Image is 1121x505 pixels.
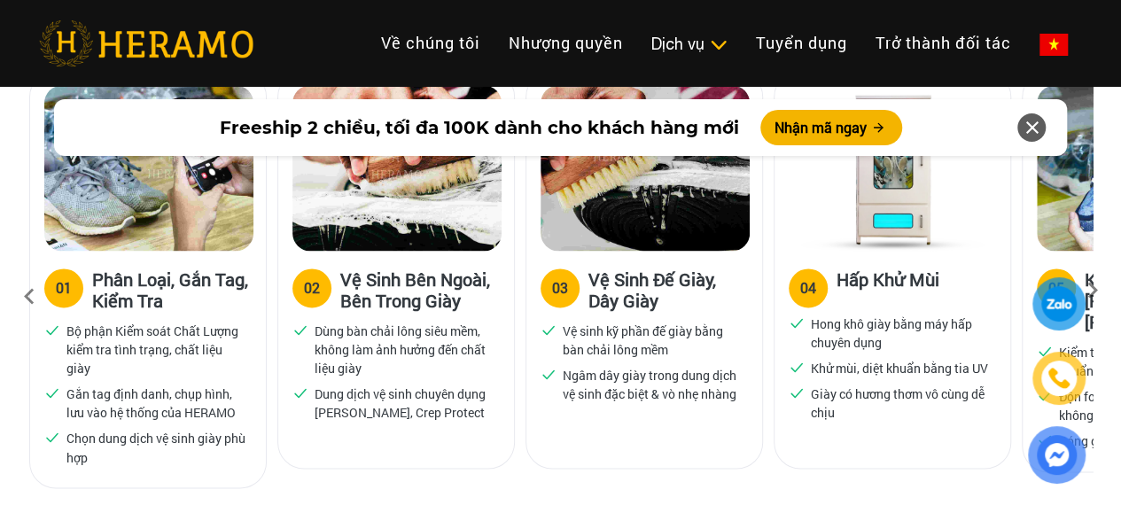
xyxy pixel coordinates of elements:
p: Vệ sinh kỹ phần đế giày bằng bàn chải lông mềm [563,322,742,359]
h3: Phân Loại, Gắn Tag, Kiểm Tra [92,268,252,311]
div: 01 [56,277,72,299]
a: phone-icon [1034,353,1083,402]
div: 03 [552,277,568,299]
span: Freeship 2 chiều, tối đa 100K dành cho khách hàng mới [220,114,739,141]
a: Trở thành đối tác [861,24,1025,62]
p: Khử mùi, diệt khuẩn bằng tia UV [811,359,988,377]
img: phone-icon [1049,369,1070,388]
img: Heramo quy trinh ve sinh giay phan loai gan tag kiem tra [44,85,253,251]
img: checked.svg [789,315,805,330]
a: Về chúng tôi [367,24,494,62]
img: checked.svg [292,385,308,400]
img: Heramo quy trinh ve sinh hap khu mui giay bang may hap uv [789,85,998,251]
img: heramo-logo.png [39,20,253,66]
img: vn-flag.png [1039,34,1068,56]
img: checked.svg [789,359,805,375]
h3: Vệ Sinh Bên Ngoài, Bên Trong Giày [340,268,500,311]
img: checked.svg [789,385,805,400]
p: Dùng bàn chải lông siêu mềm, không làm ảnh hưởng đến chất liệu giày [315,322,494,377]
p: Chọn dung dịch vệ sinh giày phù hợp [66,429,245,466]
a: Nhượng quyền [494,24,637,62]
img: checked.svg [44,385,60,400]
p: Ngâm dây giày trong dung dịch vệ sinh đặc biệt & vò nhẹ nhàng [563,366,742,403]
a: Tuyển dụng [742,24,861,62]
p: Giày có hương thơm vô cùng dễ chịu [811,385,990,422]
h3: Vệ Sinh Đế Giày, Dây Giày [588,268,748,311]
img: checked.svg [541,366,557,382]
img: checked.svg [44,429,60,445]
img: checked.svg [44,322,60,338]
p: Hong khô giày bằng máy hấp chuyên dụng [811,315,990,352]
div: Dịch vụ [651,32,728,56]
img: Heramo quy trinh ve sinh giay ben ngoai ben trong [292,85,502,251]
img: checked.svg [292,322,308,338]
h3: Hấp Khử Mùi [837,268,939,304]
div: 02 [304,277,320,299]
button: Nhận mã ngay [760,110,902,145]
p: Dung dịch vệ sinh chuyên dụng [PERSON_NAME], Crep Protect [315,385,494,422]
img: Heramo quy trinh ve sinh de giay day giay [541,85,750,251]
p: Bộ phận Kiểm soát Chất Lượng kiểm tra tình trạng, chất liệu giày [66,322,245,377]
div: 04 [800,277,816,299]
img: subToggleIcon [709,36,728,54]
img: checked.svg [541,322,557,338]
p: Gắn tag định danh, chụp hình, lưu vào hệ thống của HERAMO [66,385,245,422]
